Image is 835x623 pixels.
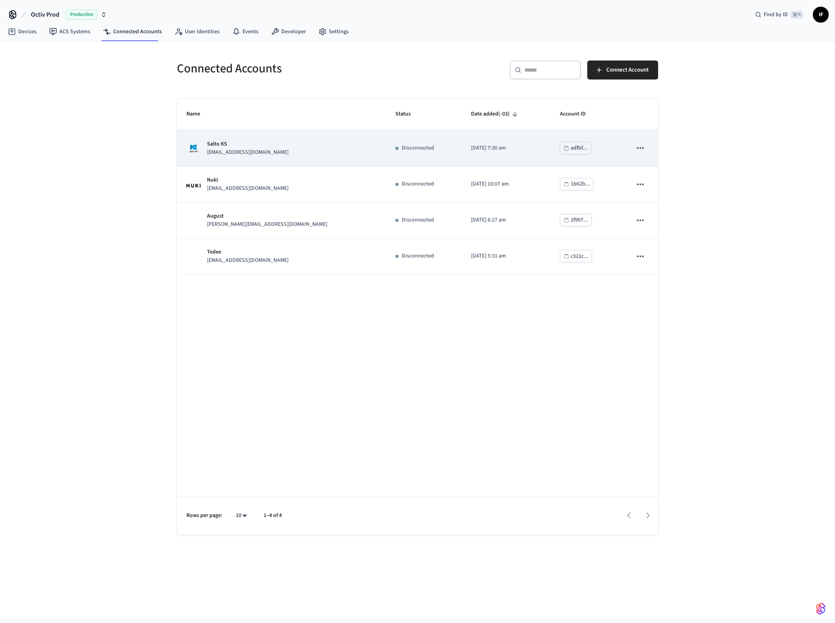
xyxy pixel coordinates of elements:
[232,510,251,521] div: 10
[207,212,327,220] p: August
[471,252,541,260] p: [DATE] 5:31 am
[186,108,211,120] span: Name
[207,184,288,193] p: [EMAIL_ADDRESS][DOMAIN_NAME]
[560,108,596,120] span: Account ID
[186,141,201,155] img: Salto KS Logo
[207,256,288,265] p: [EMAIL_ADDRESS][DOMAIN_NAME]
[402,144,434,152] p: Disconnected
[813,7,829,23] button: IF
[395,108,421,120] span: Status
[814,8,828,22] span: IF
[31,10,59,19] span: Octiv Prod
[207,176,288,184] p: Nuki
[312,25,355,39] a: Settings
[177,61,413,77] h5: Connected Accounts
[97,25,168,39] a: Connected Accounts
[471,144,541,152] p: [DATE] 7:30 am
[764,11,788,19] span: Find by ID
[587,61,658,80] button: Connect Account
[168,25,226,39] a: User Identities
[265,25,312,39] a: Developer
[402,216,434,224] p: Disconnected
[571,252,588,261] div: c322c...
[571,143,587,153] div: adfbf...
[560,214,592,226] button: 2f907...
[207,148,288,157] p: [EMAIL_ADDRESS][DOMAIN_NAME]
[471,216,541,224] p: [DATE] 8:27 am
[207,248,288,256] p: Tedee
[207,220,327,229] p: [PERSON_NAME][EMAIL_ADDRESS][DOMAIN_NAME]
[186,181,201,187] img: Nuki Logo, Square
[186,511,222,520] p: Rows per page:
[471,180,541,188] p: [DATE] 10:07 am
[790,11,803,19] span: ⌘ K
[402,252,434,260] p: Disconnected
[606,65,649,75] span: Connect Account
[749,8,810,22] div: Find by ID⌘ K
[177,98,658,275] table: sticky table
[571,179,590,189] div: 1b62b...
[402,180,434,188] p: Disconnected
[471,108,520,120] span: Date added(-03)
[264,511,282,520] p: 1–4 of 4
[207,140,288,148] p: Salto KS
[560,178,594,190] button: 1b62b...
[816,602,826,615] img: SeamLogoGradient.69752ec5.svg
[66,9,97,20] span: Production
[43,25,97,39] a: ACS Systems
[571,215,588,225] div: 2f907...
[560,250,592,262] button: c322c...
[226,25,265,39] a: Events
[2,25,43,39] a: Devices
[560,142,591,154] button: adfbf...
